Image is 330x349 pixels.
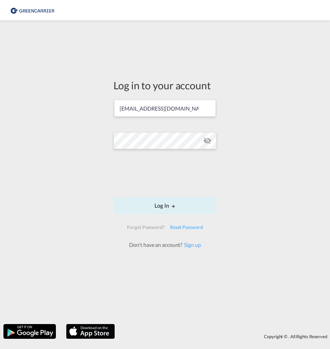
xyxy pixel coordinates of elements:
[124,221,167,233] div: Forgot Password?
[118,331,330,342] div: Copyright © . All Rights Reserved
[114,78,216,92] div: Log in to your account
[3,323,57,340] img: google.png
[114,197,216,214] button: LOGIN
[10,3,56,18] img: 1378a7308afe11ef83610d9e779c6b34.png
[167,221,206,233] div: Reset Password
[203,137,211,145] md-icon: icon-eye-off
[114,164,216,190] iframe: reCAPTCHA
[122,241,208,249] div: Don't have an account?
[182,241,201,248] a: Sign up
[65,323,116,340] img: apple.png
[114,100,216,117] input: Enter email/phone number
